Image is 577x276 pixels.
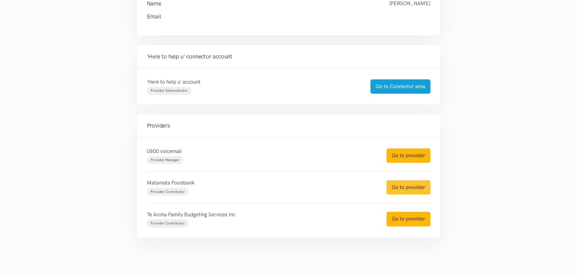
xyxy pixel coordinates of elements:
[151,190,185,194] span: Provider Contributor
[147,78,358,86] p: 'Here to help u' account
[147,211,374,219] p: Te Aroha Family Budgeting Services Inc
[386,180,430,195] a: Go to provider
[147,179,374,187] p: Matamata Foodbank
[151,221,185,225] span: Provider Contributor
[386,212,430,226] a: Go to provider
[147,147,374,155] p: 0800 voicemail
[147,52,430,61] h4: 'Here to help u' connector account
[151,88,188,93] span: Provider Administrator
[151,158,179,162] span: Provider Manager
[386,148,430,163] a: Go to provider
[370,79,430,94] a: Go to Connector area
[147,12,418,21] h4: Email
[147,121,430,130] h4: Providers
